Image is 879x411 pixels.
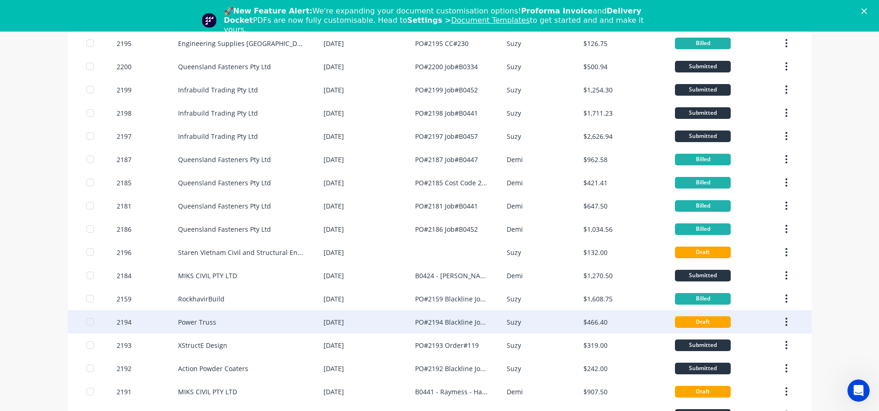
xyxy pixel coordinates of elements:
div: $1,270.50 [583,271,613,281]
div: $466.40 [583,317,608,327]
div: 2198 [117,108,132,118]
div: Suzy [507,39,521,48]
div: $242.00 [583,364,608,373]
div: [DATE] [324,201,344,211]
div: Staren Vietnam Civil and Structural Engineers Group [178,248,305,257]
div: $1,034.56 [583,224,613,234]
div: PO#2199 Job#B0452 [415,85,478,95]
div: Draft [675,386,731,398]
div: Infrabuild Trading Pty Ltd [178,131,258,141]
b: Delivery Docket [224,7,641,25]
div: 2185 [117,178,132,188]
div: [DATE] [324,39,344,48]
div: $126.75 [583,39,608,48]
div: Demi [507,155,523,164]
div: PO#2197 Job#B0457 [415,131,478,141]
div: [DATE] [324,248,344,257]
div: Demi [507,387,523,397]
div: Billed [675,177,731,189]
div: Queensland Fasteners Pty Ltd [178,178,271,188]
div: Draft [675,316,731,328]
div: Billed [675,200,731,212]
div: MIKS CIVIL PTY LTD [178,271,237,281]
div: Suzy [507,248,521,257]
div: PO#2187 Job#B0447 [415,155,478,164]
div: Demi [507,201,523,211]
div: $421.41 [583,178,608,188]
div: Queensland Fasteners Pty Ltd [178,224,271,234]
div: Submitted [675,84,731,96]
img: Profile image for Team [202,13,217,28]
div: PO#2159 Blackline Job Number B0334 INV-0358 [415,294,488,304]
div: $1,608.75 [583,294,613,304]
iframe: Intercom live chat [847,379,870,402]
div: 2194 [117,317,132,327]
div: Draft [675,247,731,258]
div: Engineering Supplies [GEOGRAPHIC_DATA] [178,39,305,48]
div: 2192 [117,364,132,373]
div: Submitted [675,270,731,281]
div: Suzy [507,294,521,304]
div: Infrabuild Trading Pty Ltd [178,108,258,118]
div: $500.94 [583,62,608,72]
div: $1,711.23 [583,108,613,118]
div: Submitted [675,130,731,142]
div: XStructE Design [178,340,227,350]
div: Power Truss [178,317,216,327]
div: 2199 [117,85,132,95]
div: Submitted [675,363,731,374]
div: Suzy [507,108,521,118]
div: [DATE] [324,62,344,72]
div: 2200 [117,62,132,72]
div: Demi [507,178,523,188]
div: Billed [675,154,731,165]
div: Suzy [507,62,521,72]
div: [DATE] [324,131,344,141]
div: $962.58 [583,155,608,164]
div: Demi [507,271,523,281]
div: Submitted [675,339,731,351]
div: PO#2194 Blackline Job#76 [415,317,488,327]
div: PO#2198 Job#B0441 [415,108,478,118]
div: PO#2200 Job#B0334 [415,62,478,72]
div: Suzy [507,85,521,95]
div: [DATE] [324,387,344,397]
div: 2187 [117,155,132,164]
div: Queensland Fasteners Pty Ltd [178,155,271,164]
div: Suzy [507,364,521,373]
div: [DATE] [324,271,344,281]
div: $2,626.94 [583,131,613,141]
div: 2181 [117,201,132,211]
div: 2195 [117,39,132,48]
b: New Feature Alert: [233,7,313,15]
div: PO#2185 Cost Code 230 Tools and Equipment [415,178,488,188]
div: B0424 - [PERSON_NAME] - Trusses and Post, 2 Loads [415,271,488,281]
div: [DATE] [324,178,344,188]
div: [DATE] [324,85,344,95]
div: Queensland Fasteners Pty Ltd [178,201,271,211]
div: PO#2192 Blackline Job#F012 [415,364,488,373]
div: $1,254.30 [583,85,613,95]
div: [DATE] [324,108,344,118]
div: 🚀 We're expanding your document customisation options! and PDFs are now fully customisable. Head ... [224,7,663,34]
a: Document Templates [451,16,529,25]
div: [DATE] [324,364,344,373]
div: RockhavirBuild [178,294,225,304]
div: $319.00 [583,340,608,350]
div: Submitted [675,107,731,119]
div: [DATE] [324,224,344,234]
div: [DATE] [324,340,344,350]
div: Suzy [507,317,521,327]
div: B0441 - Raymess - Haydens - [PERSON_NAME], FJ, Fixings and Accessories [415,387,488,397]
div: Billed [675,293,731,305]
div: Close [861,8,871,14]
div: Suzy [507,131,521,141]
div: [DATE] [324,317,344,327]
div: PO#2186 Job#B0452 [415,224,478,234]
div: [DATE] [324,294,344,304]
div: Infrabuild Trading Pty Ltd [178,85,258,95]
div: Suzy [507,340,521,350]
div: Action Powder Coaters [178,364,248,373]
b: Settings > [407,16,530,25]
div: 2186 [117,224,132,234]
